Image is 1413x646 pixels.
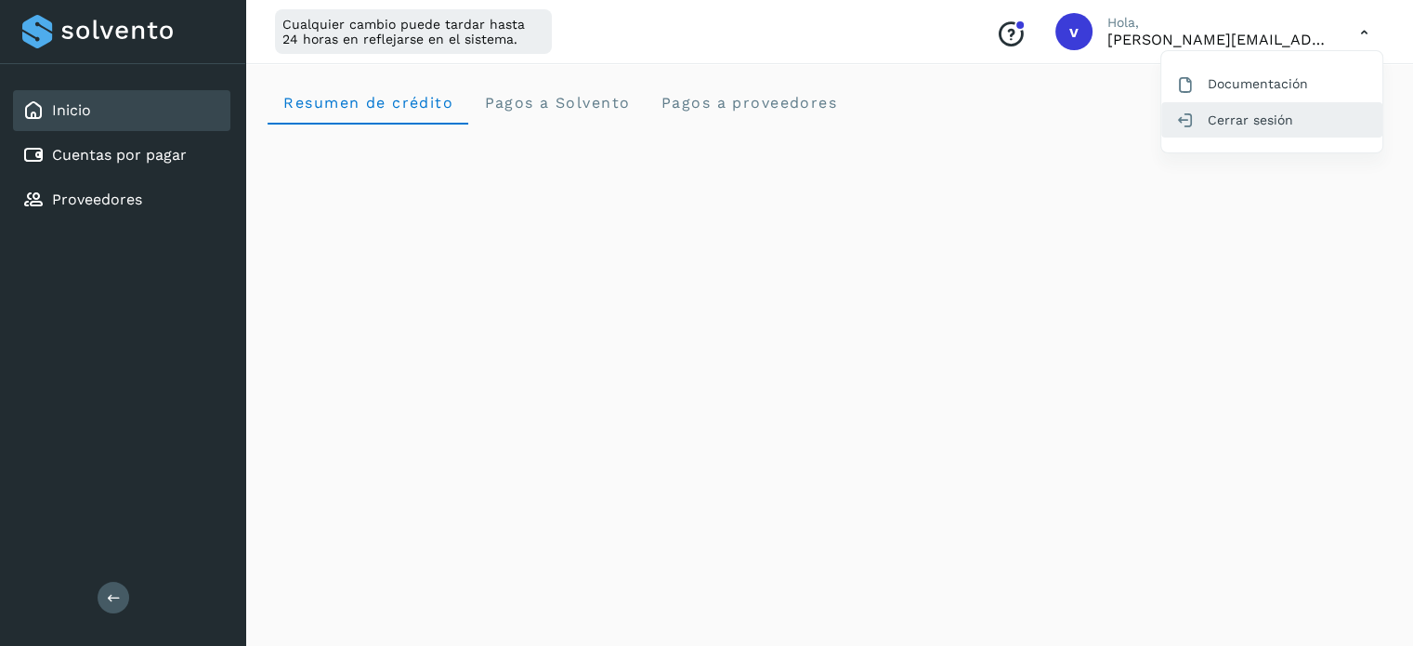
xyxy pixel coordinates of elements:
[52,146,187,164] a: Cuentas por pagar
[52,101,91,119] a: Inicio
[1161,66,1382,101] div: Documentación
[1161,102,1382,138] div: Cerrar sesión
[13,135,230,176] div: Cuentas por pagar
[13,179,230,220] div: Proveedores
[13,90,230,131] div: Inicio
[52,191,142,208] a: Proveedores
